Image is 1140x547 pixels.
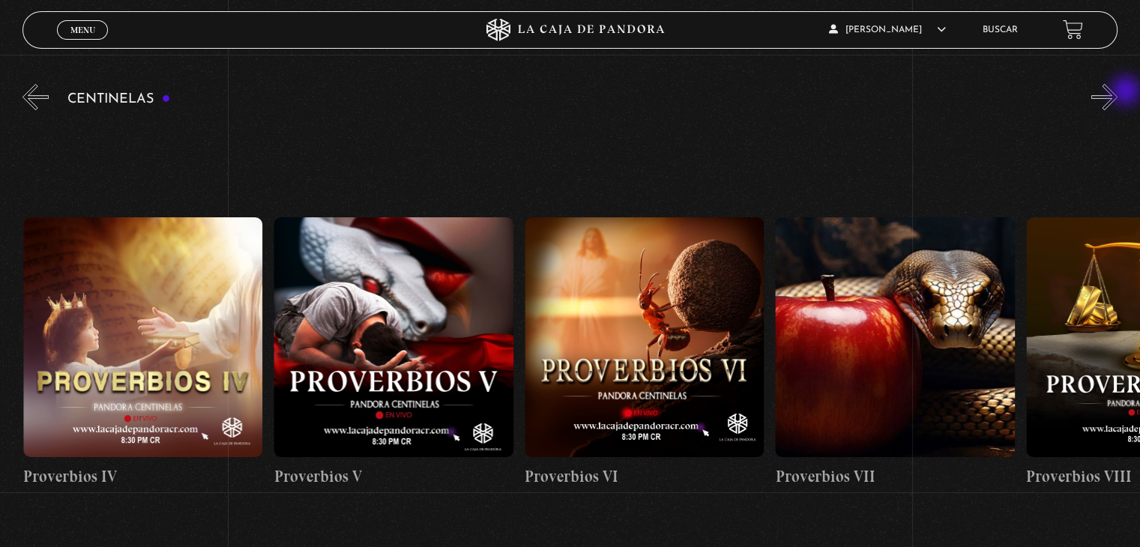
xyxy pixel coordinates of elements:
[525,465,764,489] h4: Proverbios VI
[70,25,95,34] span: Menu
[274,465,513,489] h4: Proverbios V
[983,25,1018,34] a: Buscar
[65,37,100,48] span: Cerrar
[829,25,946,34] span: [PERSON_NAME]
[775,465,1014,489] h4: Proverbios VII
[1063,19,1083,40] a: View your shopping cart
[1091,84,1118,110] button: Next
[67,92,170,106] h3: Centinelas
[23,465,262,489] h4: Proverbios IV
[22,84,49,110] button: Previous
